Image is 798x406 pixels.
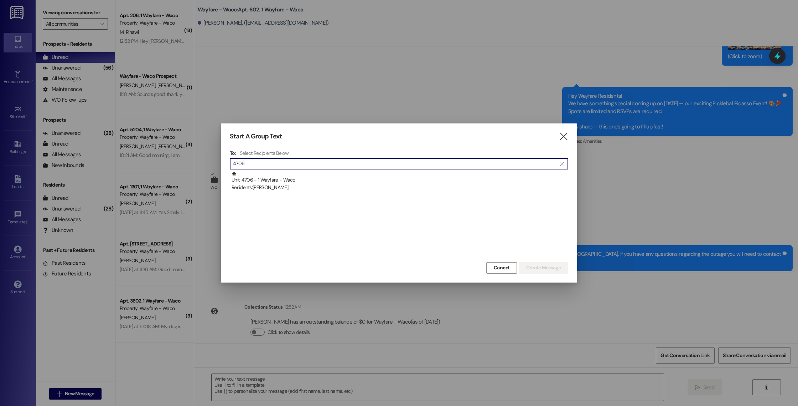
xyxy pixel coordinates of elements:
div: Unit: 4706 - 1 Wayfare - WacoResidents:[PERSON_NAME] [230,171,568,189]
button: Cancel [486,262,517,274]
div: Residents: [PERSON_NAME] [232,184,568,191]
span: Create Message [526,264,561,271]
div: Unit: 4706 - 1 Wayfare - Waco [232,171,568,192]
i:  [559,133,568,140]
i:  [560,161,564,167]
h3: Start A Group Text [230,132,282,141]
h3: To: [230,150,236,156]
button: Clear text [556,158,568,169]
input: Search for any contact or apartment [233,159,556,169]
h4: Select Recipients Below [240,150,289,156]
button: Create Message [519,262,568,274]
span: Cancel [494,264,509,271]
